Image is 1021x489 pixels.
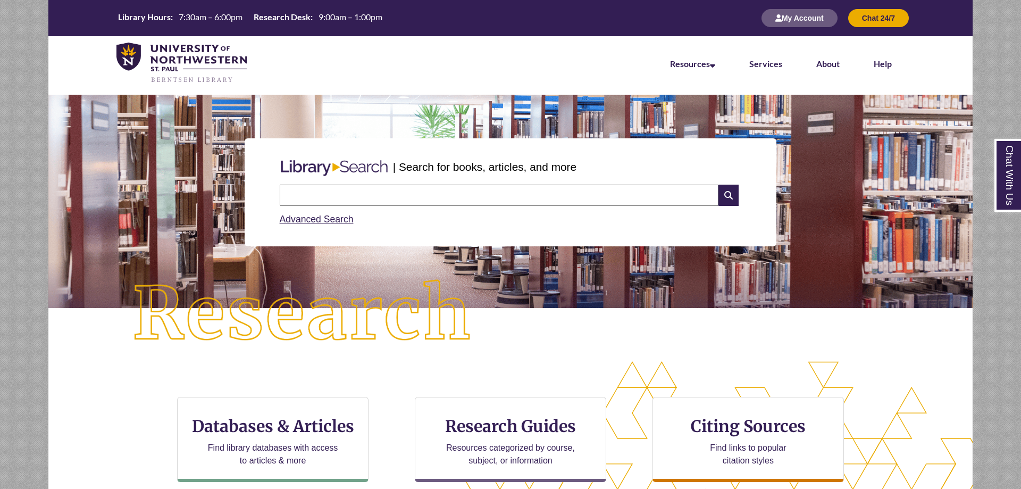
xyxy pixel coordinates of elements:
[393,159,576,175] p: | Search for books, articles, and more
[424,416,597,436] h3: Research Guides
[652,397,844,482] a: Citing Sources Find links to popular citation styles
[848,13,909,22] a: Chat 24/7
[670,59,715,69] a: Resources
[415,397,606,482] a: Research Guides Resources categorized by course, subject, or information
[95,242,510,387] img: Research
[249,11,314,23] th: Research Desk:
[441,442,580,467] p: Resources categorized by course, subject, or information
[848,9,909,27] button: Chat 24/7
[696,442,800,467] p: Find links to popular citation styles
[280,214,354,225] a: Advanced Search
[114,11,387,26] a: Hours Today
[114,11,387,24] table: Hours Today
[114,11,174,23] th: Library Hours:
[683,416,813,436] h3: Citing Sources
[177,397,369,482] a: Databases & Articles Find library databases with access to articles & more
[204,442,342,467] p: Find library databases with access to articles & more
[718,185,739,206] i: Search
[761,9,838,27] button: My Account
[816,59,840,69] a: About
[186,416,359,436] h3: Databases & Articles
[749,59,782,69] a: Services
[275,156,393,180] img: Libary Search
[179,12,242,22] span: 7:30am – 6:00pm
[874,59,892,69] a: Help
[319,12,382,22] span: 9:00am – 1:00pm
[761,13,838,22] a: My Account
[116,43,247,84] img: UNWSP Library Logo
